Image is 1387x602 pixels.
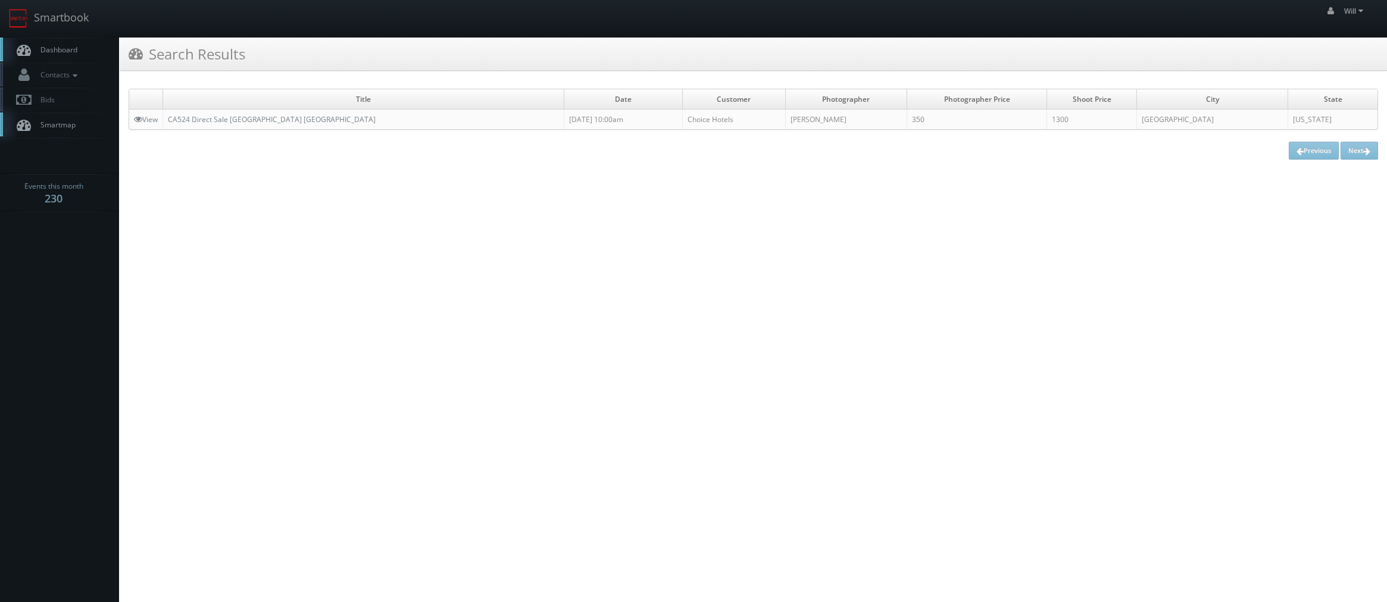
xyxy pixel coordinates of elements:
[35,95,55,105] span: Bids
[1288,110,1377,130] td: [US_STATE]
[785,89,907,110] td: Photographer
[1137,110,1288,130] td: [GEOGRAPHIC_DATA]
[564,89,682,110] td: Date
[1288,89,1377,110] td: State
[682,89,785,110] td: Customer
[35,45,77,55] span: Dashboard
[1047,110,1137,130] td: 1300
[163,89,564,110] td: Title
[45,191,63,205] strong: 230
[134,114,158,124] a: View
[682,110,785,130] td: Choice Hotels
[564,110,682,130] td: [DATE] 10:00am
[9,9,28,28] img: smartbook-logo.png
[24,180,83,192] span: Events this month
[129,43,245,64] h3: Search Results
[35,120,76,130] span: Smartmap
[1047,89,1137,110] td: Shoot Price
[907,110,1047,130] td: 350
[907,89,1047,110] td: Photographer Price
[1137,89,1288,110] td: City
[168,114,376,124] a: CA524 Direct Sale [GEOGRAPHIC_DATA] [GEOGRAPHIC_DATA]
[35,70,80,80] span: Contacts
[785,110,907,130] td: [PERSON_NAME]
[1344,6,1367,16] span: Will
